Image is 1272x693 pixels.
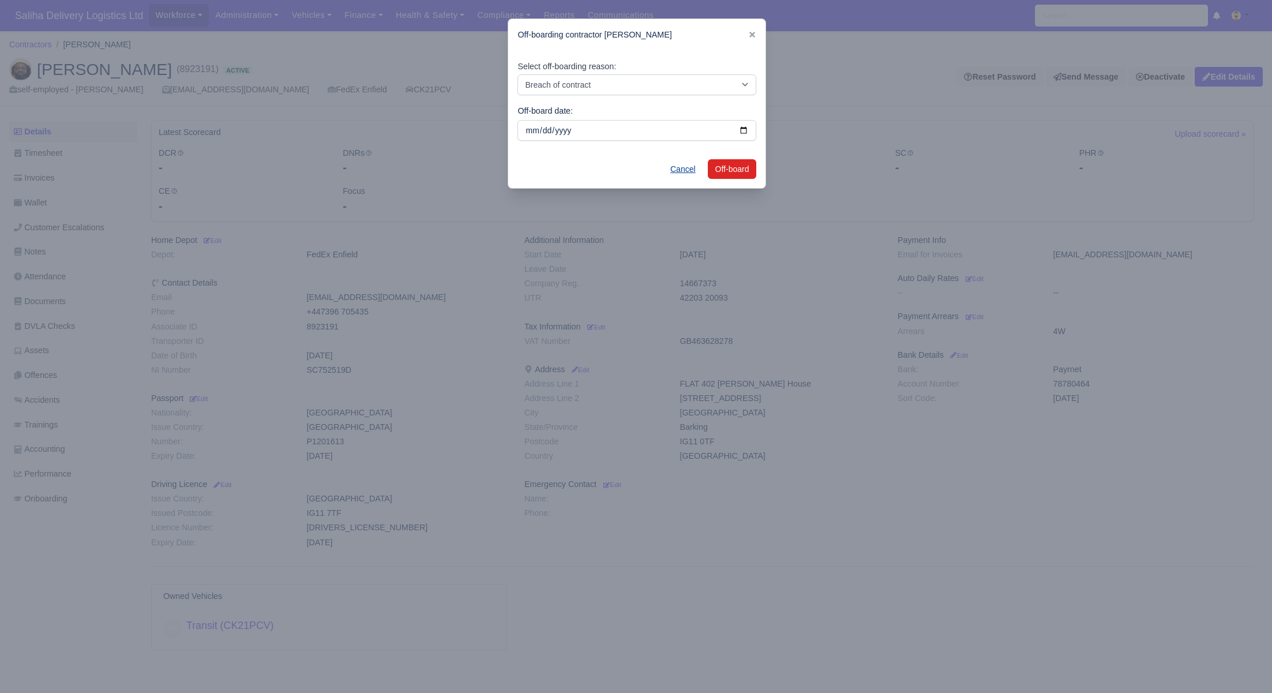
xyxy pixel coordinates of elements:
[1214,638,1272,693] iframe: Chat Widget
[508,19,766,51] div: Off-boarding contractor [PERSON_NAME]
[517,104,572,118] label: Off-board date:
[663,159,703,179] a: Cancel
[517,60,616,73] label: Select off-boarding reason:
[708,159,757,179] button: Off-board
